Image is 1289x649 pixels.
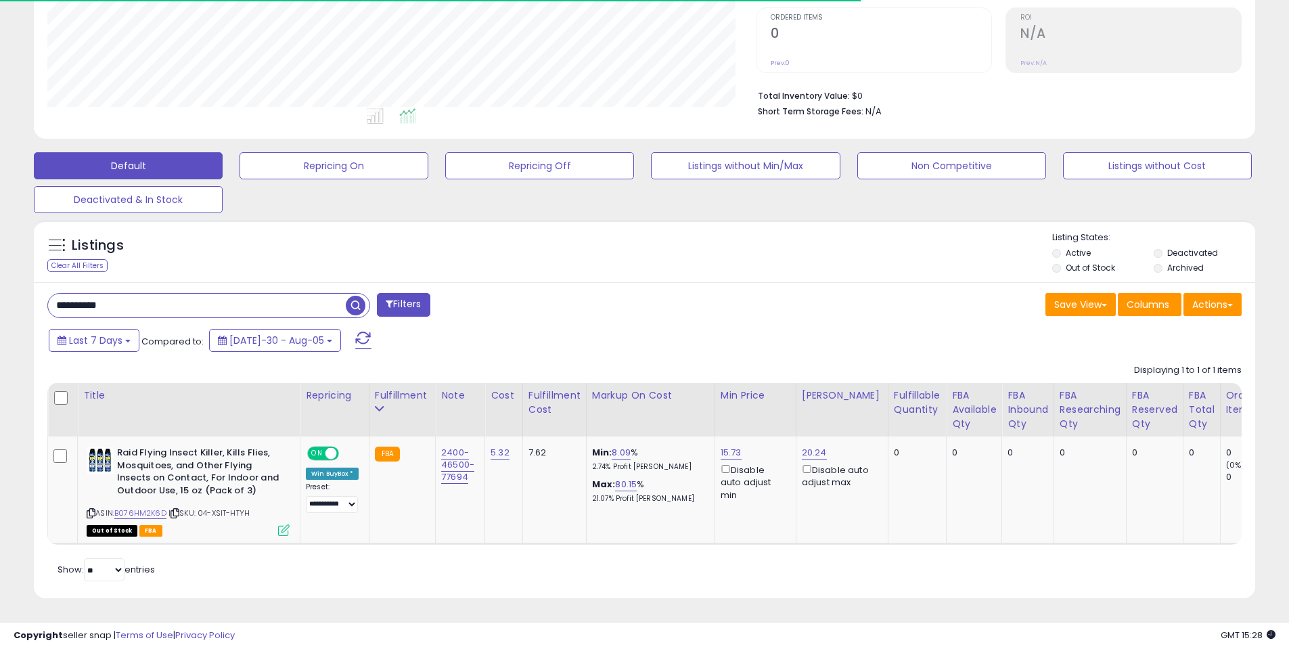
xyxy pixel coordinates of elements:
[175,629,235,642] a: Privacy Policy
[1066,247,1091,259] label: Active
[952,388,996,431] div: FBA Available Qty
[114,508,166,519] a: B076HM2K6D
[1167,247,1218,259] label: Deactivated
[1189,447,1210,459] div: 0
[491,388,517,403] div: Cost
[592,494,704,503] p: 21.07% Profit [PERSON_NAME]
[1127,298,1169,311] span: Columns
[802,388,882,403] div: [PERSON_NAME]
[1226,388,1275,417] div: Ordered Items
[375,447,400,462] small: FBA
[87,447,114,474] img: 516Byjl3edL._SL40_.jpg
[592,478,616,491] b: Max:
[721,446,742,460] a: 15.73
[1008,447,1043,459] div: 0
[1189,388,1215,431] div: FBA Total Qty
[1226,471,1281,483] div: 0
[771,26,991,44] h2: 0
[240,152,428,179] button: Repricing On
[72,236,124,255] h5: Listings
[337,448,359,460] span: OFF
[1063,152,1252,179] button: Listings without Cost
[865,105,882,118] span: N/A
[612,446,631,460] a: 8.09
[592,447,704,472] div: %
[34,152,223,179] button: Default
[894,388,941,417] div: Fulfillable Quantity
[1132,447,1173,459] div: 0
[14,629,235,642] div: seller snap | |
[592,462,704,472] p: 2.74% Profit [PERSON_NAME]
[441,388,479,403] div: Note
[528,388,581,417] div: Fulfillment Cost
[1132,388,1177,431] div: FBA Reserved Qty
[615,478,637,491] a: 80.15
[306,388,363,403] div: Repricing
[1020,59,1047,67] small: Prev: N/A
[1052,231,1255,244] p: Listing States:
[758,106,863,117] b: Short Term Storage Fees:
[802,446,827,460] a: 20.24
[651,152,840,179] button: Listings without Min/Max
[491,446,510,460] a: 5.32
[771,59,790,67] small: Prev: 0
[14,629,63,642] strong: Copyright
[117,447,281,500] b: Raid Flying Insect Killer, Kills Flies, Mosquitoes, and Other Flying Insects on Contact, For Indo...
[34,186,223,213] button: Deactivated & In Stock
[1008,388,1048,431] div: FBA inbound Qty
[1045,293,1116,316] button: Save View
[58,563,155,576] span: Show: entries
[771,14,991,22] span: Ordered Items
[1066,262,1115,273] label: Out of Stock
[1020,26,1241,44] h2: N/A
[309,448,325,460] span: ON
[229,334,324,347] span: [DATE]-30 - Aug-05
[139,525,162,537] span: FBA
[141,335,204,348] span: Compared to:
[168,508,250,518] span: | SKU: 04-XSIT-HTYH
[377,293,430,317] button: Filters
[592,388,709,403] div: Markup on Cost
[306,468,359,480] div: Win BuyBox *
[721,462,786,501] div: Disable auto adjust min
[47,259,108,272] div: Clear All Filters
[586,383,715,437] th: The percentage added to the cost of goods (COGS) that forms the calculator for Min & Max prices.
[116,629,173,642] a: Terms of Use
[857,152,1046,179] button: Non Competitive
[952,447,991,459] div: 0
[1060,447,1116,459] div: 0
[1226,460,1245,470] small: (0%)
[1060,388,1121,431] div: FBA Researching Qty
[87,525,137,537] span: All listings that are currently out of stock and unavailable for purchase on Amazon
[209,329,341,352] button: [DATE]-30 - Aug-05
[1134,364,1242,377] div: Displaying 1 to 1 of 1 items
[1183,293,1242,316] button: Actions
[1221,629,1275,642] span: 2025-08-13 15:28 GMT
[758,90,850,102] b: Total Inventory Value:
[758,87,1231,103] li: $0
[592,478,704,503] div: %
[445,152,634,179] button: Repricing Off
[721,388,790,403] div: Min Price
[592,446,612,459] b: Min:
[69,334,122,347] span: Last 7 Days
[49,329,139,352] button: Last 7 Days
[1118,293,1181,316] button: Columns
[528,447,576,459] div: 7.62
[83,388,294,403] div: Title
[802,462,878,489] div: Disable auto adjust max
[87,447,290,535] div: ASIN:
[894,447,936,459] div: 0
[375,388,430,403] div: Fulfillment
[1226,447,1281,459] div: 0
[1167,262,1204,273] label: Archived
[441,446,474,484] a: 2400-46500-77694
[306,483,359,513] div: Preset:
[1020,14,1241,22] span: ROI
